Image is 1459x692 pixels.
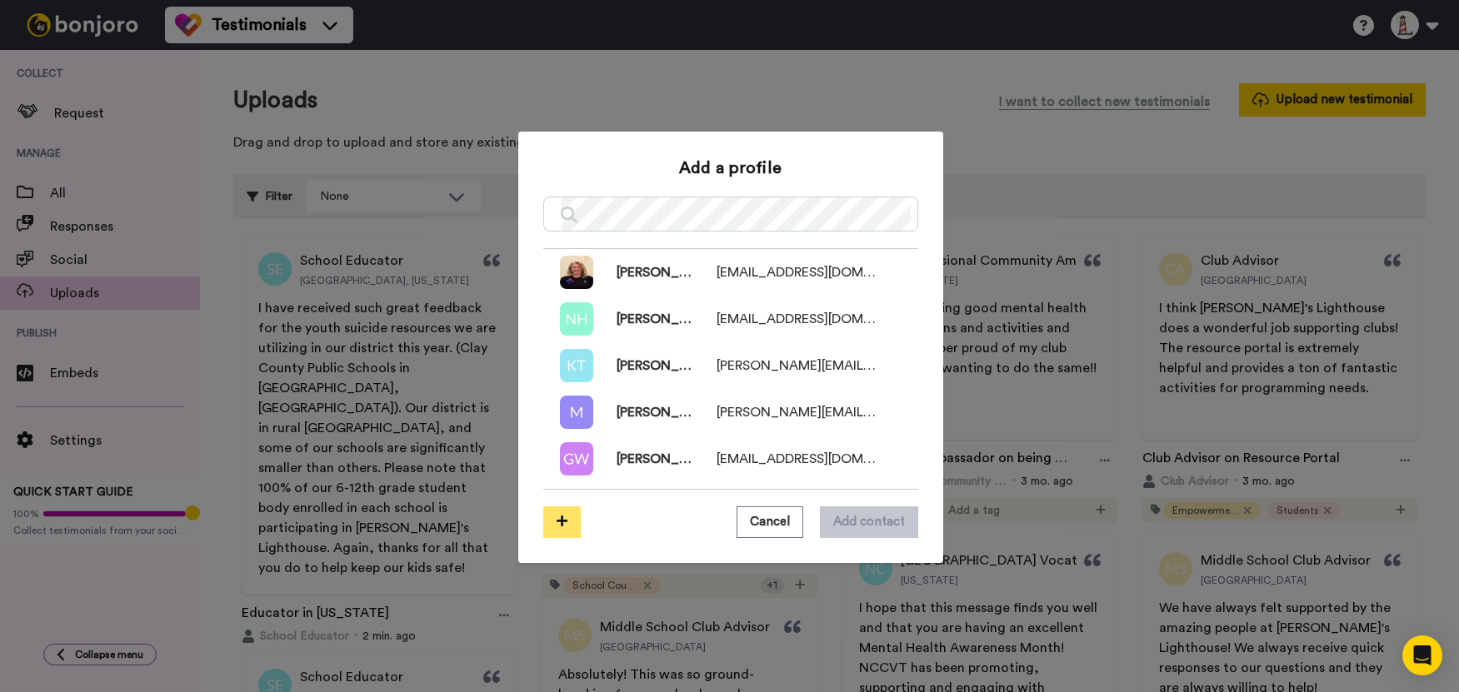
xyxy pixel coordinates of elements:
span: [PERSON_NAME] [593,262,693,282]
img: m.png [560,396,593,429]
span: [PERSON_NAME][EMAIL_ADDRESS][DOMAIN_NAME] [717,402,877,422]
img: kt.png [560,349,593,382]
span: [EMAIL_ADDRESS][DOMAIN_NAME] [717,309,877,329]
span: [PERSON_NAME][EMAIL_ADDRESS][DOMAIN_NAME] [717,356,877,376]
button: Cancel [737,506,803,538]
img: gw.png [560,442,593,475]
button: Add contact [820,506,918,538]
img: nh.png [560,302,593,336]
h1: Add a profile [679,157,782,180]
span: [PERSON_NAME] [593,356,693,376]
span: [PERSON_NAME] [593,449,693,469]
div: Open Intercom Messenger [1402,635,1442,675]
span: [EMAIL_ADDRESS][DOMAIN_NAME] [717,262,877,282]
span: [EMAIL_ADDRESS][DOMAIN_NAME] [717,449,877,469]
span: [PERSON_NAME] [593,309,693,329]
span: [PERSON_NAME] [593,402,693,422]
img: 69d0ecb6-53ee-4a01-a029-743bf7f5885d.jpeg [560,256,593,289]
